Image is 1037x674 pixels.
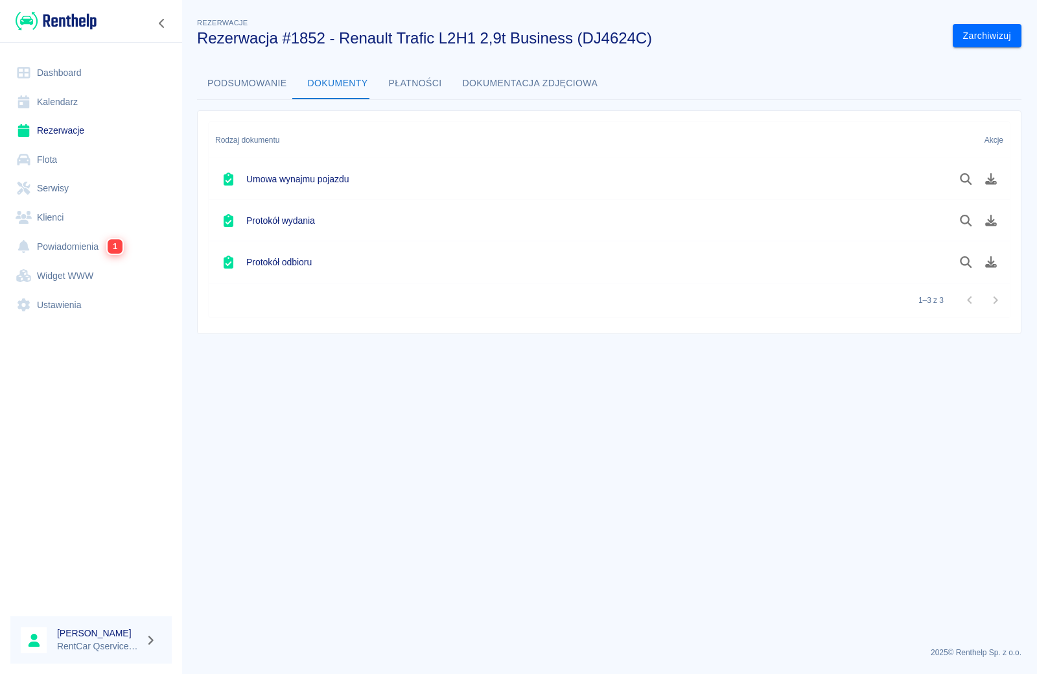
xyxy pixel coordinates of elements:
[10,261,172,291] a: Widget WWW
[379,68,452,99] button: Płatności
[918,295,944,306] p: 1–3 z 3
[246,173,349,186] h6: Umowa wynajmu pojazdu
[215,122,279,158] div: Rodzaj dokumentu
[152,15,172,32] button: Zwiń nawigację
[197,647,1021,658] p: 2025 © Renthelp Sp. z o.o.
[297,68,379,99] button: Dokumenty
[57,627,140,640] h6: [PERSON_NAME]
[10,10,97,32] a: Renthelp logo
[979,168,1004,190] button: Pobierz dokument
[10,88,172,117] a: Kalendarz
[10,203,172,232] a: Klienci
[452,68,609,99] button: Dokumentacja zdjęciowa
[209,122,934,158] div: Rodzaj dokumentu
[953,24,1021,48] button: Zarchiwizuj
[197,29,942,47] h3: Rezerwacja #1852 - Renault Trafic L2H1 2,9t Business (DJ4624C)
[197,68,297,99] button: Podsumowanie
[985,122,1003,158] div: Akcje
[953,210,979,232] button: Podgląd dokumentu
[16,10,97,32] img: Renthelp logo
[10,174,172,203] a: Serwisy
[197,19,248,27] span: Rezerwacje
[953,168,979,190] button: Podgląd dokumentu
[57,640,140,653] p: RentCar Qservice Damar Parts
[10,58,172,88] a: Dashboard
[979,210,1004,232] button: Pobierz dokument
[10,232,172,261] a: Powiadomienia1
[953,251,979,273] button: Podgląd dokumentu
[10,116,172,145] a: Rezerwacje
[246,256,312,269] h6: Protokół odbioru
[10,291,172,320] a: Ustawienia
[979,251,1004,273] button: Pobierz dokument
[108,239,122,254] span: 1
[246,214,315,227] h6: Protokół wydania
[10,145,172,175] a: Flota
[934,122,1010,158] div: Akcje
